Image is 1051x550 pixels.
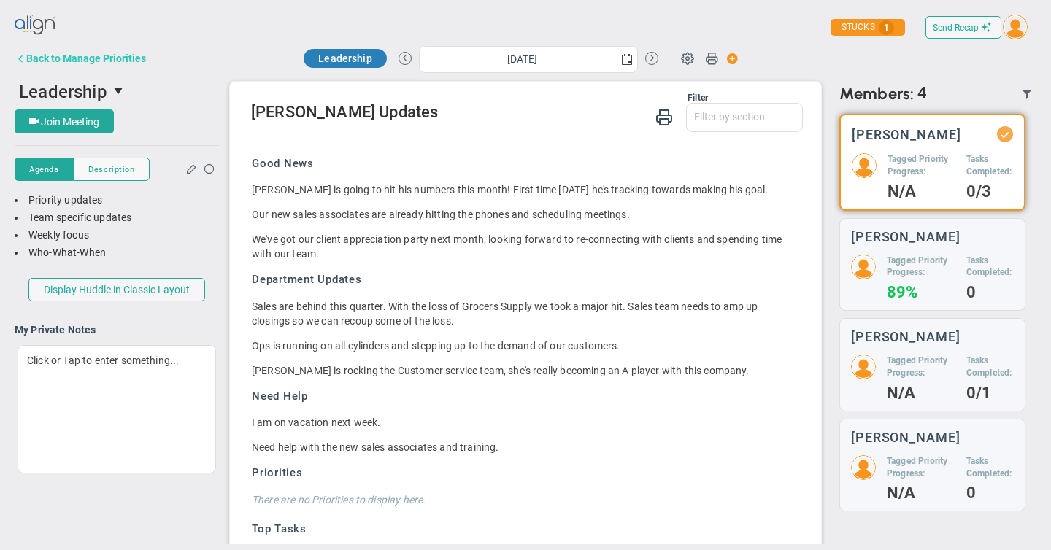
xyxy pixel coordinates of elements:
p: Ops is running on all cylinders and stepping up to the demand of our customers. [252,338,792,353]
h3: [PERSON_NAME] [851,330,960,344]
span: Huddle Settings [674,44,701,71]
h4: There are no Priorities to display here. [252,493,792,506]
h4: N/A [887,487,955,500]
div: Back to Manage Priorities [26,53,146,64]
h5: Tagged Priority Progress: [887,355,955,379]
p: Our new sales associates are already hitting the phones and scheduling meetings. [252,207,792,222]
div: Filter [251,93,708,103]
span: select [107,79,132,104]
h2: [PERSON_NAME] Updates [251,103,803,124]
div: Team specific updates [15,211,219,225]
h4: 0 [966,286,1014,299]
h3: Need Help [252,389,792,404]
span: Action Button [720,49,739,69]
img: align-logo.svg [15,11,57,40]
h5: Tasks Completed: [966,455,1014,480]
span: Send Recap [933,23,979,33]
p: Need help with the new sales associates and training. [252,440,792,454]
div: STUCKS [831,19,905,36]
h4: N/A [888,185,955,198]
button: Description [73,158,150,181]
span: Leadership [19,82,107,102]
h3: [PERSON_NAME] [851,230,960,244]
h5: Tagged Priority Progress: [888,153,955,178]
span: Join Meeting [41,116,99,128]
button: Display Huddle in Classic Layout [28,278,205,301]
span: 1 [879,20,894,35]
div: Click or Tap to enter something... [18,345,216,473]
h3: [PERSON_NAME] [851,430,960,444]
span: Print Huddle Member Updates [655,107,673,125]
span: Agenda [29,163,58,176]
div: Priority updates [15,193,219,207]
img: 210575.Person.photo [851,455,876,480]
span: Description [88,163,134,176]
p: Sales are behind this quarter. With the loss of Grocers Supply we took a major hit. Sales team ne... [252,299,792,328]
span: Print Huddle [705,51,718,71]
h4: 89% [887,286,955,299]
span: Leadership [318,53,372,64]
span: 4 [917,84,927,104]
h3: Department Updates [252,272,792,287]
p: [PERSON_NAME] is rocking the Customer service team, she's really becoming an A player with this c... [252,363,792,378]
span: Filter Updated Members [1021,88,1033,100]
h3: Good News [252,156,792,171]
img: 210573.Person.photo [851,355,876,379]
h5: Tasks Completed: [966,153,1013,178]
img: 51354.Person.photo [852,153,877,178]
button: Agenda [15,158,73,181]
h4: N/A [887,387,955,400]
input: Filter by section [687,104,802,130]
h4: 0/3 [966,185,1013,198]
div: Weekly focus [15,228,219,242]
img: 210572.Person.photo [851,255,876,279]
button: Back to Manage Priorities [15,44,146,73]
img: 51354.Person.photo [1003,15,1028,39]
h4: 0 [966,487,1014,500]
h4: My Private Notes [15,323,219,336]
span: Members: [839,84,914,104]
h5: Tagged Priority Progress: [887,255,955,279]
div: Who-What-When [15,246,219,260]
p: I am on vacation next week. [252,415,792,430]
p: [PERSON_NAME] is going to hit his numbers this month! First time [DATE] he's tracking towards mak... [252,182,792,197]
p: We've got our client appreciation party next month, looking forward to re-connecting with clients... [252,232,792,261]
span: select [617,47,637,72]
h5: Tasks Completed: [966,255,1014,279]
h3: Priorities [252,465,792,481]
h4: 0/1 [966,387,1014,400]
h5: Tasks Completed: [966,355,1014,379]
button: Send Recap [925,16,1001,39]
h3: Top Tasks [252,522,792,537]
h5: Tagged Priority Progress: [887,455,955,480]
h3: [PERSON_NAME] [852,128,961,142]
div: Updated Status [1000,129,1010,139]
button: Join Meeting [15,109,114,133]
